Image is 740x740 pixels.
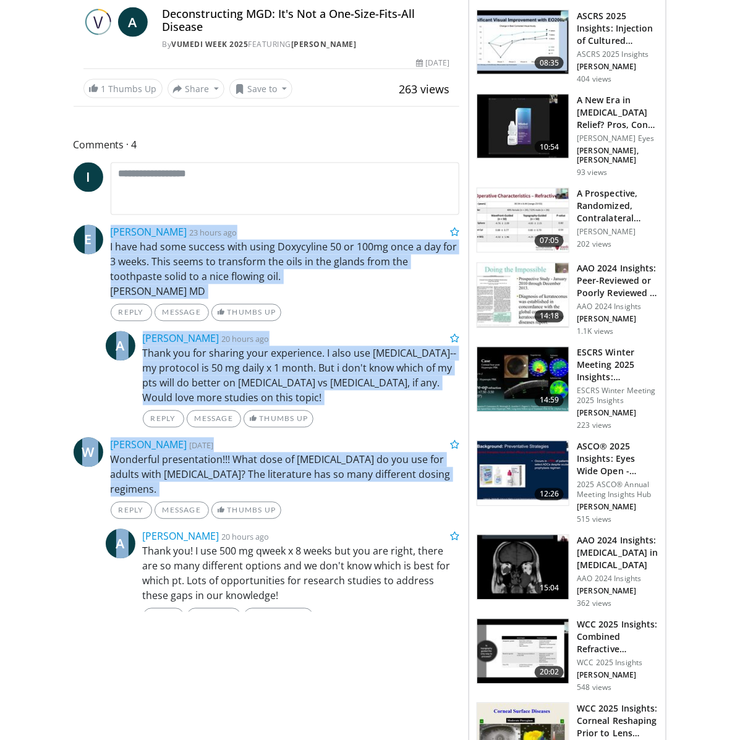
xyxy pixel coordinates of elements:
a: [PERSON_NAME] [143,530,219,543]
div: By FEATURING [163,39,450,50]
p: [PERSON_NAME] [577,62,658,72]
a: Thumbs Up [211,502,281,519]
p: Thank you for sharing your experience. I also use [MEDICAL_DATA]-- my protocol is 50 mg daily x 1... [143,346,460,406]
p: [PERSON_NAME] [577,587,658,597]
p: 1.1K views [577,327,613,337]
p: 202 views [577,240,611,250]
a: Message [155,304,209,321]
img: 76b97dfa-3baf-4dcd-a24d-0a07666b146b.150x105_q85_crop-smart_upscale.jpg [477,263,569,328]
small: 20 hours ago [222,532,270,543]
a: Reply [111,502,152,519]
span: 20:02 [535,666,564,679]
h3: WCC 2025 Insights: Corneal Reshaping Prior to Lens Surgery [577,703,658,740]
h3: A Prospective, Randomized, Contralateral Study Comparing Topography-… [577,188,658,225]
a: Message [187,608,241,626]
img: b996844e-283e-46d3-a511-8b624ad06fb9.150x105_q85_crop-smart_upscale.jpg [477,441,569,506]
a: E [74,225,103,255]
p: [PERSON_NAME], [PERSON_NAME] [577,146,658,166]
span: 14:59 [535,394,564,407]
p: [PERSON_NAME] [577,671,658,681]
img: Vumedi Week 2025 [83,7,113,37]
small: 20 hours ago [222,334,270,345]
a: 20:02 WCC 2025 Insights: Combined Refractive Procedures and Crosslinking WCC 2025 Insights [PERSO... [477,619,658,693]
span: 07:05 [535,235,564,247]
small: [DATE] [190,440,214,451]
a: 08:35 ASCRS 2025 Insights: Injection of Cultured Endothelial Cells - Curre… ASCRS 2025 Insights [... [477,10,658,84]
h4: Deconstructing MGD: It's Not a One-Size-Fits-All Disease [163,7,450,34]
img: 0507e564-d873-4ccb-a0c9-8f9af88cd67d.150x105_q85_crop-smart_upscale.jpg [477,619,569,684]
span: Comments 4 [74,137,460,153]
h3: WCC 2025 Insights: Combined Refractive Procedures and Crosslinking [577,619,658,656]
h3: AAO 2024 Insights: Peer-Reviewed or Poorly Reviewed - Critique of Co… [577,263,658,300]
img: e4b9816d-9682-48e7-8da1-5e599230dce9.150x105_q85_crop-smart_upscale.jpg [477,95,569,159]
h3: AAO 2024 Insights: [MEDICAL_DATA] in [MEDICAL_DATA] [577,535,658,572]
a: Message [187,410,241,428]
a: [PERSON_NAME] [111,226,187,239]
p: [PERSON_NAME] [577,228,658,237]
a: I [74,163,103,192]
button: Save to [229,79,292,99]
a: Reply [143,410,184,428]
p: [PERSON_NAME] Eyes [577,134,658,143]
div: [DATE] [416,57,449,69]
p: [PERSON_NAME] [577,315,658,325]
a: 10:54 A New Era in [MEDICAL_DATA] Relief? Pros, Cons, and the Science Behind Perf… [PERSON_NAME] ... [477,94,658,178]
button: Share [168,79,225,99]
a: Vumedi Week 2025 [172,39,249,49]
p: AAO 2024 Insights [577,574,658,584]
a: [PERSON_NAME] [291,39,357,49]
h3: A New Era in [MEDICAL_DATA] Relief? Pros, Cons, and the Science Behind Perf… [577,94,658,131]
a: A [106,331,135,361]
p: [PERSON_NAME] [577,409,658,419]
p: Wonderful presentation!!! What dose of [MEDICAL_DATA] do you use for adults with [MEDICAL_DATA]? ... [111,453,460,497]
p: 548 views [577,683,611,693]
p: WCC 2025 Insights [577,658,658,668]
p: 2025 ASCO® Annual Meeting Insights Hub [577,480,658,500]
a: Thumbs Up [244,410,313,428]
a: Thumbs Up [244,608,313,626]
span: 10:54 [535,141,564,153]
a: [PERSON_NAME] [143,332,219,346]
h3: ESCRS Winter Meeting 2025 Insights: Therapeutic [MEDICAL_DATA] for Irregul… [577,347,658,384]
a: 14:18 AAO 2024 Insights: Peer-Reviewed or Poorly Reviewed - Critique of Co… AAO 2024 Insights [PE... [477,263,658,337]
p: 223 views [577,421,611,431]
p: ESCRS Winter Meeting 2025 Insights [577,386,658,406]
img: 99d560e5-7c32-4910-822c-ab3b7c4c2e9c.150x105_q85_crop-smart_upscale.jpg [477,535,569,600]
p: ASCRS 2025 Insights [577,49,658,59]
a: Thumbs Up [211,304,281,321]
a: Reply [143,608,184,626]
small: 23 hours ago [190,228,237,239]
span: 14:18 [535,310,564,323]
a: 15:04 AAO 2024 Insights: [MEDICAL_DATA] in [MEDICAL_DATA] AAO 2024 Insights [PERSON_NAME] 362 views [477,535,658,609]
a: 12:26 ASCO® 2025 Insights: Eyes Wide Open - Addressing Ocular Toxicities o… 2025 ASCO® Annual Mee... [477,441,658,525]
span: 08:35 [535,57,564,69]
p: 404 views [577,74,611,84]
span: 15:04 [535,582,564,595]
a: 14:59 ESCRS Winter Meeting 2025 Insights: Therapeutic [MEDICAL_DATA] for Irregul… ESCRS Winter Me... [477,347,658,431]
img: 6d52f384-0ebd-4d88-9c91-03f002d9199b.150x105_q85_crop-smart_upscale.jpg [477,11,569,75]
span: 263 views [399,82,449,96]
a: Message [155,502,209,519]
a: Reply [111,304,152,321]
a: W [74,438,103,467]
img: 7ad6df95-921c-4480-b7a7-3fb615fa6966.150x105_q85_crop-smart_upscale.jpg [477,189,569,253]
p: [PERSON_NAME] [577,503,658,512]
h3: ASCO® 2025 Insights: Eyes Wide Open - Addressing Ocular Toxicities o… [577,441,658,478]
a: A [118,7,148,37]
a: [PERSON_NAME] [111,438,187,452]
p: 362 views [577,599,611,609]
p: 93 views [577,168,607,178]
p: AAO 2024 Insights [577,302,658,312]
h3: ASCRS 2025 Insights: Injection of Cultured Endothelial Cells - Curre… [577,10,658,47]
a: 1 Thumbs Up [83,79,163,98]
a: A [106,529,135,559]
span: 1 [101,83,106,95]
p: I have had some success with using Doxycyline 50 or 100mg once a day for 3 weeks. This seems to t... [111,240,460,299]
a: 07:05 A Prospective, Randomized, Contralateral Study Comparing Topography-… [PERSON_NAME] 202 views [477,188,658,253]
